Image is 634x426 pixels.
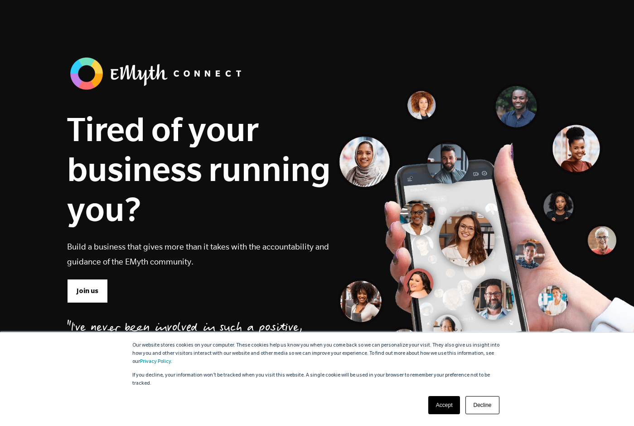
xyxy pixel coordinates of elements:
[465,396,499,414] a: Decline
[67,321,310,397] div: "I've never been involved in such a positive, informative, experiential experience as EMyth Conne...
[67,54,248,93] img: banner_logo
[428,396,460,414] a: Accept
[140,359,171,365] a: Privacy Policy
[67,109,331,229] h1: Tired of your business running you?
[67,279,108,303] a: Join us
[132,342,502,366] p: Our website stores cookies on your computer. These cookies help us know you when you come back so...
[67,239,331,269] p: Build a business that gives more than it takes with the accountability and guidance of the EMyth ...
[132,372,502,388] p: If you decline, your information won’t be tracked when you visit this website. A single cookie wi...
[77,286,98,296] span: Join us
